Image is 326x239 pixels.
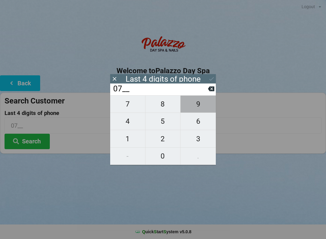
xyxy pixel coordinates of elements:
button: 7 [110,95,145,113]
span: 1 [110,133,145,145]
button: 4 [110,113,145,130]
span: 5 [145,115,181,128]
span: 0 [145,150,181,162]
span: 3 [181,133,216,145]
div: Last 4 digits of phone [126,76,201,82]
button: 3 [181,130,216,147]
button: 5 [145,113,181,130]
button: 9 [181,95,216,113]
button: 0 [145,148,181,165]
span: 7 [110,98,145,110]
span: 6 [181,115,216,128]
button: 2 [145,130,181,147]
button: 1 [110,130,145,147]
span: 8 [145,98,181,110]
span: 9 [181,98,216,110]
button: 6 [181,113,216,130]
span: 2 [145,133,181,145]
button: 8 [145,95,181,113]
span: 4 [110,115,145,128]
